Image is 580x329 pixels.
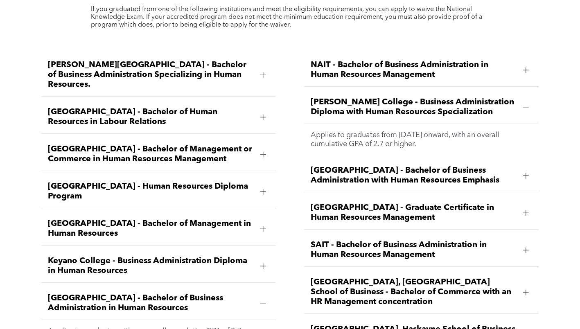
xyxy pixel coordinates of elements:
[311,166,517,185] span: [GEOGRAPHIC_DATA] - Bachelor of Business Administration with Human Resources Emphasis
[311,203,517,223] span: [GEOGRAPHIC_DATA] - Graduate Certificate in Human Resources Management
[48,182,254,201] span: [GEOGRAPHIC_DATA] - Human Resources Diploma Program
[48,256,254,276] span: Keyano College - Business Administration Diploma in Human Resources
[48,293,254,313] span: [GEOGRAPHIC_DATA] - Bachelor of Business Administration in Human Resources
[311,131,532,149] p: Applies to graduates from [DATE] onward, with an overall cumulative GPA of 2.7 or higher.
[48,144,254,164] span: [GEOGRAPHIC_DATA] - Bachelor of Management or Commerce in Human Resources Management
[311,97,517,117] span: [PERSON_NAME] College - Business Administration Diploma with Human Resources Specialization
[48,107,254,127] span: [GEOGRAPHIC_DATA] - Bachelor of Human Resources in Labour Relations
[48,60,254,90] span: [PERSON_NAME][GEOGRAPHIC_DATA] - Bachelor of Business Administration Specializing in Human Resour...
[311,277,517,307] span: [GEOGRAPHIC_DATA], [GEOGRAPHIC_DATA] School of Business - Bachelor of Commerce with an HR Managem...
[48,219,254,239] span: [GEOGRAPHIC_DATA] - Bachelor of Management in Human Resources
[311,240,517,260] span: SAIT - Bachelor of Business Administration in Human Resources Management
[311,60,517,80] span: NAIT - Bachelor of Business Administration in Human Resources Management
[91,6,483,28] span: If you graduated from one of the following institutions and meet the eligibility requirements, yo...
